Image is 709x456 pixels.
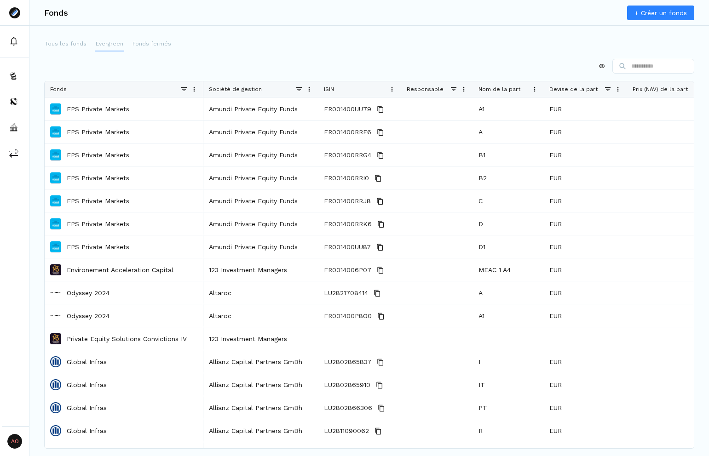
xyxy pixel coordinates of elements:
div: EUR [544,396,627,419]
div: Amundi Private Equity Funds [203,212,318,235]
h3: Fonds [44,9,68,17]
div: I [473,350,544,373]
img: distributors [9,97,18,106]
div: Amundi Private Equity Funds [203,235,318,258]
a: FPS Private Markets [67,173,129,182]
div: A1 [473,304,544,327]
div: Allianz Capital Partners GmBh [203,373,318,396]
p: FPS Private Markets [67,104,129,114]
a: commissions [2,142,27,164]
div: EUR [544,350,627,373]
button: Fonds fermés [132,37,172,51]
span: Fonds [50,86,67,92]
a: Odyssey 2024 [67,311,110,320]
span: Devise de la part [549,86,598,92]
img: FPS Private Markets [50,103,61,114]
button: funds [2,65,27,87]
div: IT [473,373,544,396]
img: FPS Private Markets [50,149,61,160]
a: + Créer un fonds [627,6,694,20]
p: FPS Private Markets [67,127,129,137]
div: EUR [544,97,627,120]
span: Nom de la part [478,86,520,92]
span: FR001400RRK6 [324,213,372,235]
button: Copy [375,357,386,368]
button: Copy [376,403,387,414]
button: Copy [372,288,383,299]
div: Allianz Capital Partners GmBh [203,419,318,442]
div: EUR [544,258,627,281]
span: FR001400P8O0 [324,305,372,327]
span: LU2802865837 [324,351,371,373]
span: AO [7,434,22,449]
div: R [473,419,544,442]
div: Amundi Private Equity Funds [203,143,318,166]
button: Copy [375,311,386,322]
div: EUR [544,373,627,396]
a: FPS Private Markets [67,196,129,205]
img: Private Equity Solutions Convictions IV [50,333,61,344]
button: Evergreen [95,37,124,51]
button: Copy [375,150,386,161]
span: FR0014006P07 [324,259,371,281]
a: Global Infras [67,380,107,389]
div: EUR [544,166,627,189]
a: Environement Acceleration Capital [67,265,173,274]
a: Global Infras [67,357,107,366]
button: Copy [375,265,386,276]
img: FPS Private Markets [50,218,61,229]
button: Copy [375,104,386,115]
div: EUR [544,304,627,327]
p: Global Infras [67,403,107,412]
span: LU2811090062 [324,420,369,442]
img: asset-managers [9,123,18,132]
div: EUR [544,143,627,166]
div: Amundi Private Equity Funds [203,166,318,189]
div: EUR [544,281,627,304]
p: Tous les fonds [45,40,86,48]
img: commissions [9,148,18,158]
button: Copy [373,173,384,184]
div: B1 [473,143,544,166]
img: Global Infras [50,402,61,413]
img: funds [9,71,18,80]
a: Private Equity Solutions Convictions IV [67,334,187,343]
a: Odyssey 2024 [67,288,110,297]
span: LU2802865910 [324,374,370,396]
div: A1 [473,97,544,120]
div: Allianz Capital Partners GmBh [203,396,318,419]
button: Copy [375,196,386,207]
span: Prix (NAV) de la part [633,86,688,92]
p: Fonds fermés [133,40,171,48]
div: Amundi Private Equity Funds [203,120,318,143]
div: D1 [473,235,544,258]
div: EUR [544,189,627,212]
div: Allianz Capital Partners GmBh [203,350,318,373]
div: A [473,281,544,304]
img: Odyssey 2024 [50,287,61,298]
span: FR001400RRF6 [324,121,371,143]
div: C [473,189,544,212]
p: FPS Private Markets [67,219,129,228]
img: Global Infras [50,379,61,390]
div: EUR [544,212,627,235]
a: FPS Private Markets [67,242,129,251]
div: A [473,120,544,143]
a: FPS Private Markets [67,150,129,160]
a: Global Infras [67,426,107,435]
div: Amundi Private Equity Funds [203,97,318,120]
span: Société de gestion [209,86,262,92]
div: Altaroc [203,304,318,327]
img: FPS Private Markets [50,195,61,206]
span: ISIN [324,86,334,92]
button: Copy [375,242,386,253]
div: Altaroc [203,281,318,304]
button: Copy [373,426,384,437]
button: Copy [375,127,386,138]
span: Responsable [407,86,444,92]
